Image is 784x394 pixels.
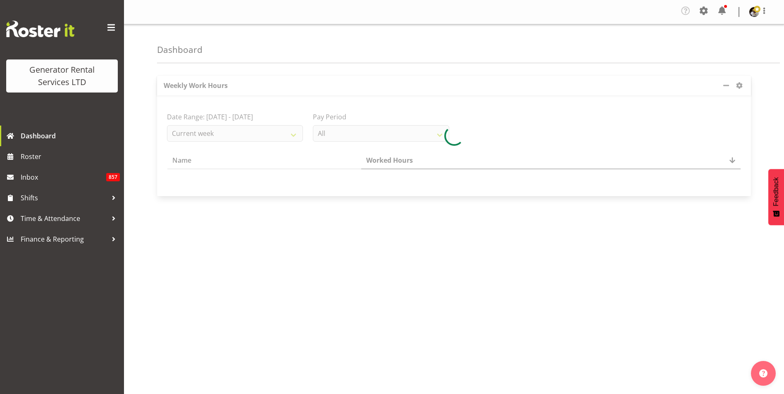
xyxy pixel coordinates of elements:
img: andrew-crenfeldtab2e0c3de70d43fd7286f7b271d34304.png [749,7,759,17]
span: Time & Attendance [21,212,107,225]
div: Generator Rental Services LTD [14,64,110,88]
span: Inbox [21,171,106,183]
img: help-xxl-2.png [759,369,767,377]
span: Dashboard [21,130,120,142]
button: Feedback - Show survey [768,169,784,225]
h4: Dashboard [157,45,203,55]
span: Shifts [21,192,107,204]
img: Rosterit website logo [6,21,74,37]
span: 857 [106,173,120,181]
span: Roster [21,150,120,163]
span: Feedback [772,177,780,206]
span: Finance & Reporting [21,233,107,245]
